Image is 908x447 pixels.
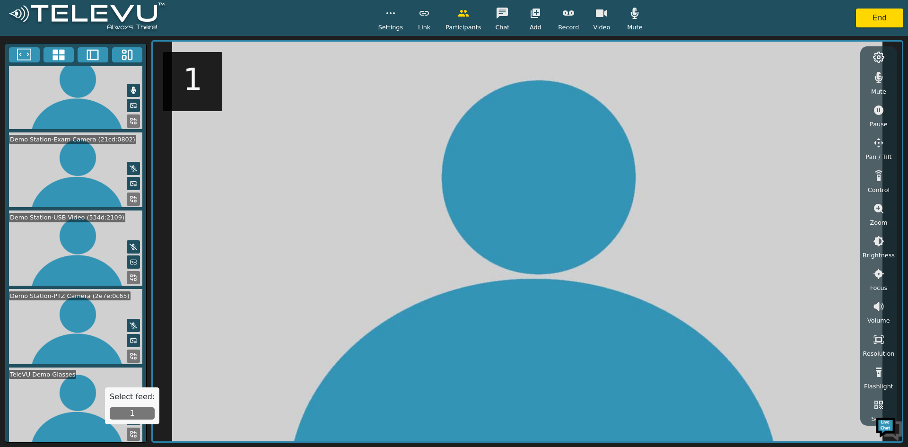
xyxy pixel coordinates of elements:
button: Replace Feed [127,114,140,128]
button: Mute [127,162,140,175]
span: Brightness [863,251,895,260]
button: 4x4 [44,47,74,62]
span: Focus [870,283,888,292]
span: Flashlight [864,382,893,391]
button: Replace Feed [127,271,140,284]
button: Replace Feed [127,428,140,441]
span: Settings [378,23,403,32]
div: Demo Station-Exam Camera (21cd:0802) [9,135,136,144]
span: Resolution [863,349,894,358]
span: Volume [867,316,890,325]
textarea: Type your message and hit 'Enter' [5,258,180,291]
span: Control [868,185,890,194]
span: Mute [871,87,886,96]
button: Two Window Medium [78,47,108,62]
div: TeleVU Demo Glasses [9,370,76,379]
button: Picture in Picture [127,99,140,112]
div: Minimize live chat window [155,5,178,27]
div: Demo Station-PTZ Camera (2e7e:0c65) [9,291,131,300]
span: Add [530,23,541,32]
button: Picture in Picture [127,177,140,190]
button: Picture in Picture [127,255,140,269]
button: Picture in Picture [127,334,140,347]
span: Participants [445,23,481,32]
img: Chat Widget [875,414,903,442]
button: Fullscreen [9,47,40,62]
button: Three Window Medium [112,47,143,62]
div: Chat with us now [49,50,159,62]
span: Zoom [870,218,887,227]
span: Pan / Tilt [865,152,891,161]
button: Replace Feed [127,350,140,363]
div: Demo Station-USB Video (534d:2109) [9,213,125,222]
span: Record [558,23,579,32]
span: Video [593,23,610,32]
button: Mute [127,319,140,332]
button: Mute [127,240,140,254]
span: Chat [495,23,509,32]
span: Scan [871,414,886,423]
h5: Select feed: [110,392,155,401]
button: 1 [110,407,155,420]
span: Mute [627,23,642,32]
span: We're online! [55,119,131,215]
button: End [856,9,903,27]
button: Replace Feed [127,193,140,206]
span: Pause [870,120,888,129]
button: Mute [127,84,140,97]
span: Link [418,23,430,32]
h5: 1 [183,61,202,98]
img: d_736959983_company_1615157101543_736959983 [16,44,40,68]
